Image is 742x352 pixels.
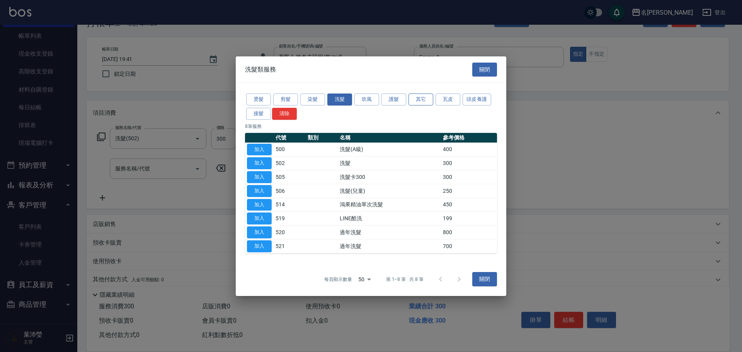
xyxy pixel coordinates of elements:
[354,94,379,105] button: 吹風
[338,143,441,156] td: 洗髮(A級)
[381,94,406,105] button: 護髮
[324,276,352,283] p: 每頁顯示數量
[386,276,424,283] p: 第 1–8 筆 共 8 筆
[247,185,272,197] button: 加入
[247,240,272,252] button: 加入
[441,239,497,253] td: 700
[300,94,325,105] button: 染髮
[274,156,306,170] td: 502
[441,212,497,226] td: 199
[338,184,441,198] td: 洗髮(兒童)
[273,94,298,105] button: 剪髮
[355,269,374,289] div: 50
[441,170,497,184] td: 300
[441,156,497,170] td: 300
[245,66,276,73] span: 洗髮類服務
[272,108,297,120] button: 清除
[274,212,306,226] td: 519
[463,94,491,105] button: 頭皮養護
[246,108,271,120] button: 接髮
[247,213,272,224] button: 加入
[338,156,441,170] td: 洗髮
[408,94,433,105] button: 其它
[441,184,497,198] td: 250
[338,133,441,143] th: 名稱
[274,198,306,212] td: 514
[274,239,306,253] td: 521
[245,122,497,129] p: 8 筆服務
[274,170,306,184] td: 505
[274,184,306,198] td: 506
[247,143,272,155] button: 加入
[441,198,497,212] td: 450
[338,170,441,184] td: 洗髮卡300
[338,239,441,253] td: 過年洗髮
[436,94,460,105] button: 瓦皮
[247,171,272,183] button: 加入
[274,143,306,156] td: 500
[274,133,306,143] th: 代號
[247,226,272,238] button: 加入
[338,212,441,226] td: LINE酷洗
[441,143,497,156] td: 400
[274,225,306,239] td: 520
[441,133,497,143] th: 參考價格
[327,94,352,105] button: 洗髮
[472,272,497,286] button: 關閉
[247,157,272,169] button: 加入
[472,62,497,77] button: 關閉
[338,198,441,212] td: 鴻果精油單次洗髮
[338,225,441,239] td: 過年洗髮
[247,199,272,211] button: 加入
[306,133,338,143] th: 類別
[246,94,271,105] button: 燙髮
[441,225,497,239] td: 800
